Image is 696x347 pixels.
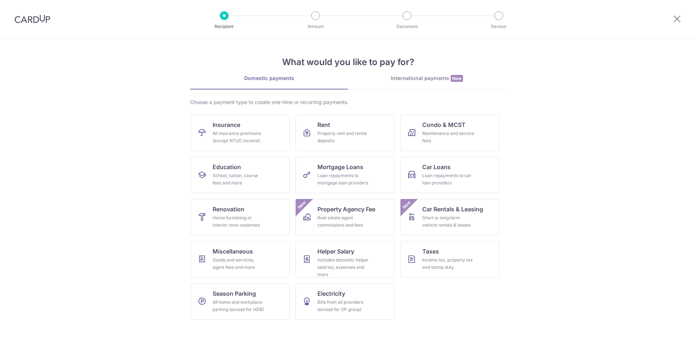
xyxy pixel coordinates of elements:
[400,241,499,278] a: TaxesIncome tax, property tax and stamp duty
[213,172,265,187] div: School, tuition, course fees and more
[422,172,475,187] div: Loan repayments to car loan providers
[213,214,265,229] div: Home furnishing or interior reno-expenses
[422,130,475,144] div: Maintenance and service fees
[213,289,256,298] span: Season Parking
[400,199,499,235] a: Car Rentals & LeasingShort or long‑term vehicle rentals & leasesNew
[190,99,506,106] div: Choose a payment type to create one-time or recurring payments.
[317,205,375,214] span: Property Agency Fee
[400,157,499,193] a: Car LoansLoan repayments to car loan providers
[213,130,265,144] div: All insurance premiums (except NTUC Income)
[380,23,434,30] p: Document
[289,23,343,30] p: Amount
[317,299,370,313] div: Bills from all providers (except for SP group)
[190,56,506,69] h4: What would you like to pay for?
[296,157,395,193] a: Mortgage LoansLoan repayments to mortgage loan providers
[213,205,244,214] span: Renovation
[213,163,241,171] span: Education
[213,256,265,271] div: Goods and services, agent fees and more
[296,199,308,211] span: New
[191,115,290,151] a: InsuranceAll insurance premiums (except NTUC Income)
[422,205,483,214] span: Car Rentals & Leasing
[422,256,475,271] div: Income tax, property tax and stamp duty
[317,172,370,187] div: Loan repayments to mortgage loan providers
[348,75,506,82] div: International payments
[422,163,451,171] span: Car Loans
[213,299,265,313] div: All home and workplace parking (except for HDB)
[296,283,395,320] a: ElectricityBills from all providers (except for SP group)
[422,120,466,129] span: Condo & MCST
[451,75,463,82] span: New
[422,247,439,256] span: Taxes
[317,120,330,129] span: Rent
[422,214,475,229] div: Short or long‑term vehicle rentals & leases
[296,241,395,278] a: Helper SalaryIncludes domestic helper salaries, expenses and more
[317,247,354,256] span: Helper Salary
[401,199,413,211] span: New
[400,115,499,151] a: Condo & MCSTMaintenance and service fees
[213,120,240,129] span: Insurance
[191,157,290,193] a: EducationSchool, tuition, course fees and more
[317,214,370,229] div: Real estate agent commissions and fees
[296,199,395,235] a: Property Agency FeeReal estate agent commissions and feesNew
[317,163,363,171] span: Mortgage Loans
[317,130,370,144] div: Property rent and rental deposits
[190,75,348,82] div: Domestic payments
[191,283,290,320] a: Season ParkingAll home and workplace parking (except for HDB)
[15,15,50,23] img: CardUp
[472,23,526,30] p: Review
[191,199,290,235] a: RenovationHome furnishing or interior reno-expenses
[317,289,345,298] span: Electricity
[197,23,251,30] p: Recipient
[191,241,290,278] a: MiscellaneousGoods and services, agent fees and more
[213,247,253,256] span: Miscellaneous
[317,256,370,278] div: Includes domestic helper salaries, expenses and more
[296,115,395,151] a: RentProperty rent and rental deposits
